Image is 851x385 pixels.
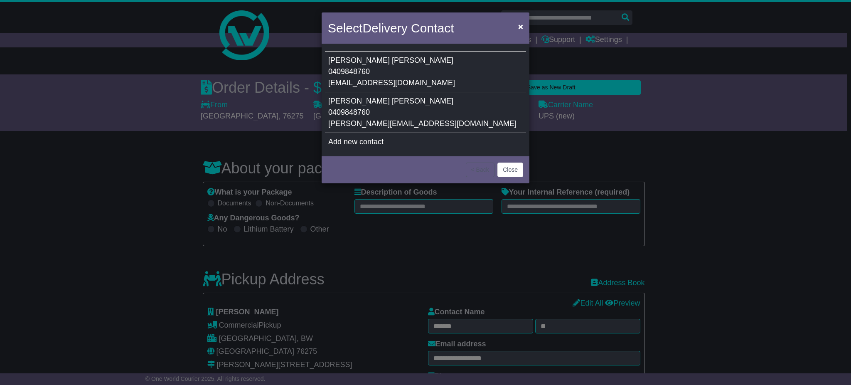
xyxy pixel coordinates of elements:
[328,19,454,37] h4: Select
[411,21,454,35] span: Contact
[328,56,390,64] span: [PERSON_NAME]
[328,97,390,105] span: [PERSON_NAME]
[497,163,523,177] button: Close
[514,18,527,35] button: Close
[362,21,407,35] span: Delivery
[392,56,453,64] span: [PERSON_NAME]
[328,67,370,76] span: 0409848760
[466,163,494,177] button: < Back
[328,108,370,116] span: 0409848760
[328,138,384,146] span: Add new contact
[328,79,455,87] span: [EMAIL_ADDRESS][DOMAIN_NAME]
[518,22,523,31] span: ×
[328,119,517,128] span: [PERSON_NAME][EMAIL_ADDRESS][DOMAIN_NAME]
[392,97,453,105] span: [PERSON_NAME]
